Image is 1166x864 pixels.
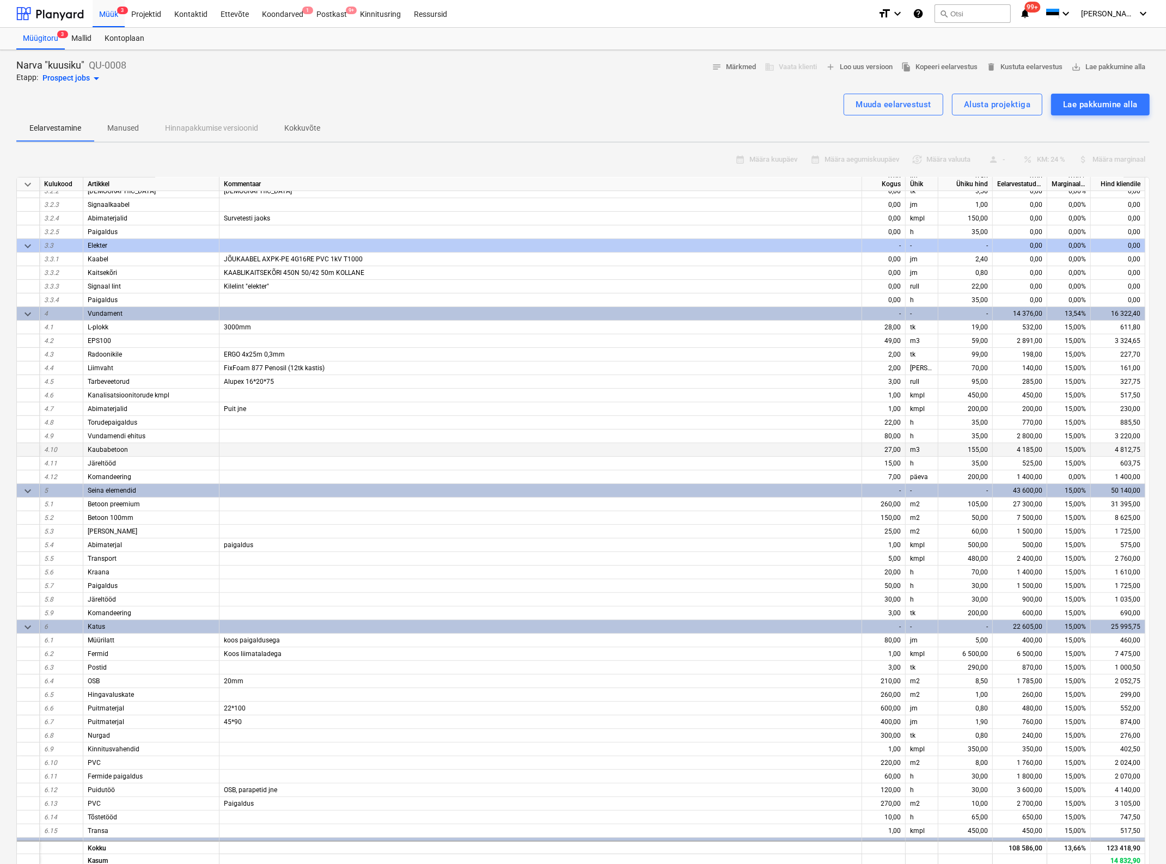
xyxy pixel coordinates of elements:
[21,485,34,498] span: Ahenda kategooria
[906,389,938,402] div: kmpl
[1091,348,1145,361] div: 227,70
[862,715,906,729] div: 400,00
[1047,538,1091,552] div: 15,00%
[1091,593,1145,606] div: 1 035,00
[862,647,906,661] div: 1,00
[862,593,906,606] div: 30,00
[1047,715,1091,729] div: 15,00%
[897,59,982,76] button: Kopeeri eelarvestus
[906,198,938,212] div: jm
[1091,511,1145,525] div: 8 625,00
[993,280,1047,293] div: 0,00
[1091,443,1145,457] div: 4 812,75
[862,634,906,647] div: 80,00
[993,538,1047,552] div: 500,00
[862,457,906,470] div: 15,00
[1091,198,1145,212] div: 0,00
[986,61,1063,73] span: Kustuta eelarvestus
[1091,470,1145,484] div: 1 400,00
[862,177,906,191] div: Kogus
[1091,457,1145,470] div: 603,75
[906,253,938,266] div: jm
[938,430,993,443] div: 35,00
[1047,675,1091,688] div: 15,00%
[862,185,906,198] div: 0,00
[862,198,906,212] div: 0,00
[712,62,722,72] span: notes
[1091,280,1145,293] div: 0,00
[83,177,219,191] div: Artikkel
[906,620,938,634] div: -
[57,30,68,38] span: 3
[1091,266,1145,280] div: 0,00
[1047,484,1091,498] div: 15,00%
[938,579,993,593] div: 30,00
[938,402,993,416] div: 200,00
[1047,334,1091,348] div: 15,00%
[1047,348,1091,361] div: 15,00%
[938,675,993,688] div: 8,50
[1091,661,1145,675] div: 1 000,50
[1091,498,1145,511] div: 31 395,00
[1091,688,1145,702] div: 299,00
[862,484,906,498] div: -
[993,321,1047,334] div: 532,00
[862,688,906,702] div: 260,00
[906,348,938,361] div: tk
[993,566,1047,579] div: 1 400,00
[117,7,128,14] span: 3
[993,484,1047,498] div: 43 600,00
[993,457,1047,470] div: 525,00
[1047,498,1091,511] div: 15,00%
[862,280,906,293] div: 0,00
[938,253,993,266] div: 2,40
[993,525,1047,538] div: 1 500,00
[906,239,938,253] div: -
[938,661,993,675] div: 290,00
[862,307,906,321] div: -
[938,538,993,552] div: 500,00
[862,293,906,307] div: 0,00
[993,361,1047,375] div: 140,00
[938,715,993,729] div: 1,90
[862,389,906,402] div: 1,00
[1047,389,1091,402] div: 15,00%
[712,61,756,73] span: Märkmed
[98,28,151,50] a: Kontoplaan
[1047,593,1091,606] div: 15,00%
[1067,59,1150,76] button: Lae pakkumine alla
[862,729,906,743] div: 300,00
[938,702,993,715] div: 0,80
[938,647,993,661] div: 6 500,00
[993,647,1047,661] div: 6 500,00
[993,430,1047,443] div: 2 800,00
[906,185,938,198] div: tk
[993,375,1047,389] div: 285,00
[1091,566,1145,579] div: 1 610,00
[938,484,993,498] div: -
[938,321,993,334] div: 19,00
[1091,389,1145,402] div: 517,50
[1091,538,1145,552] div: 575,00
[906,375,938,389] div: rull
[938,361,993,375] div: 70,00
[1091,484,1145,498] div: 50 140,00
[901,61,978,73] span: Kopeeri eelarvestus
[1047,416,1091,430] div: 15,00%
[1047,402,1091,416] div: 15,00%
[1091,334,1145,348] div: 3 324,65
[993,177,1047,191] div: Eelarvestatud maksumus
[906,538,938,552] div: kmpl
[1047,457,1091,470] div: 15,00%
[906,729,938,743] div: tk
[862,348,906,361] div: 2,00
[826,61,893,73] span: Loo uus versioon
[993,675,1047,688] div: 1 785,00
[1091,239,1145,253] div: 0,00
[993,307,1047,321] div: 14 376,00
[1047,280,1091,293] div: 0,00%
[993,688,1047,702] div: 260,00
[1063,97,1138,112] div: Lae pakkumine alla
[906,525,938,538] div: m2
